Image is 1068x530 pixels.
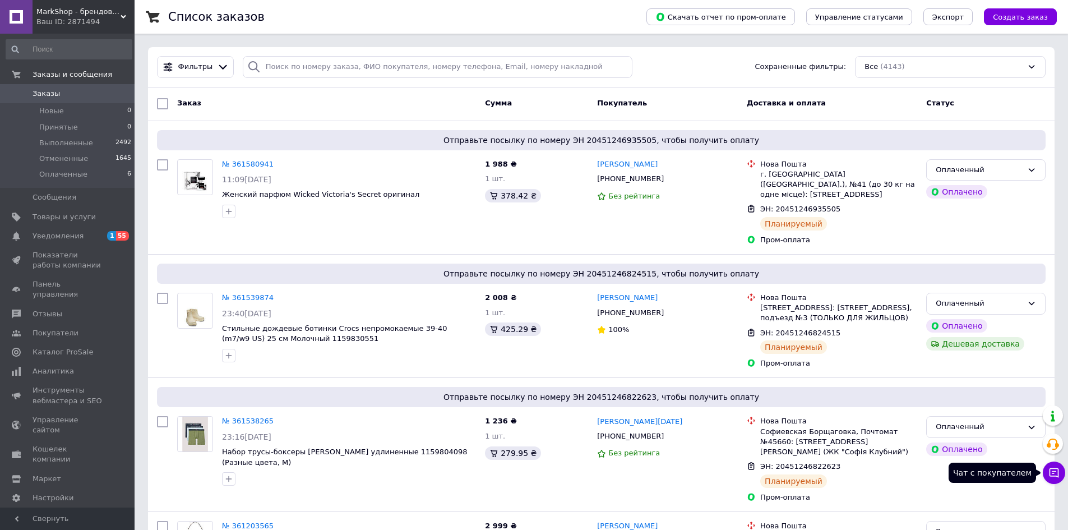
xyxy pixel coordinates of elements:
span: 11:09[DATE] [222,175,271,184]
a: Стильные дождевые ботинки Crocs непромокаемые 39-40 (m7/w9 US) 25 см Молочный 1159830551 [222,324,447,343]
span: Настройки [33,493,73,503]
a: [PERSON_NAME] [597,293,658,303]
div: Оплаченный [936,164,1023,176]
span: Скачать отчет по пром-оплате [655,12,786,22]
span: 23:40[DATE] [222,309,271,318]
span: 1 [107,231,116,241]
span: Экспорт [932,13,964,21]
span: Уведомления [33,231,84,241]
span: 100% [608,325,629,334]
div: Нова Пошта [760,159,917,169]
a: Набор трусы-боксеры [PERSON_NAME] удлиненные 1159804098 (Разные цвета, M) [222,448,468,467]
div: Планируемый [760,474,827,488]
div: Софиевская Борщаговка, Почтомат №45660: [STREET_ADDRESS][PERSON_NAME] (ЖК "Софія Клубний") [760,427,917,458]
div: г. [GEOGRAPHIC_DATA] ([GEOGRAPHIC_DATA].), №41 (до 30 кг на одне місце): [STREET_ADDRESS] [760,169,917,200]
button: Создать заказ [984,8,1057,25]
span: Каталог ProSale [33,347,93,357]
span: Покупатель [597,99,647,107]
button: Чат с покупателем [1043,462,1065,484]
a: № 361580941 [222,160,274,168]
div: Дешевая доставка [926,337,1024,351]
img: Фото товару [182,160,209,195]
a: [PERSON_NAME] [597,159,658,170]
span: Показатели работы компании [33,250,104,270]
div: Оплаченный [936,298,1023,310]
a: № 361538265 [222,417,274,425]
span: Фильтры [178,62,213,72]
span: 0 [127,122,131,132]
span: Все [864,62,878,72]
div: [PHONE_NUMBER] [595,306,666,320]
span: Покупатели [33,328,78,338]
div: [PHONE_NUMBER] [595,172,666,186]
span: Заказы и сообщения [33,70,112,80]
span: 6 [127,169,131,179]
span: Заказ [177,99,201,107]
div: Оплачено [926,185,987,199]
span: Отправьте посылку по номеру ЭН 20451246822623, чтобы получить оплату [161,391,1041,403]
span: 1645 [115,154,131,164]
span: Принятые [39,122,78,132]
span: Статус [926,99,954,107]
span: Отмененные [39,154,88,164]
div: Планируемый [760,217,827,231]
div: [PHONE_NUMBER] [595,429,666,444]
span: Заказы [33,89,60,99]
span: ЭН: 20451246935505 [760,205,840,213]
span: Маркет [33,474,61,484]
span: 1 988 ₴ [485,160,516,168]
span: Выполненные [39,138,93,148]
div: Оплаченный [936,421,1023,433]
div: Планируемый [760,340,827,354]
a: [PERSON_NAME][DATE] [597,417,682,427]
h1: Список заказов [168,10,265,24]
span: Управление статусами [815,13,903,21]
div: Оплачено [926,443,987,456]
span: (4143) [880,62,904,71]
span: Сумма [485,99,512,107]
span: Отправьте посылку по номеру ЭН 20451246824515, чтобы получить оплату [161,268,1041,279]
span: 23:16[DATE] [222,432,271,441]
div: Нова Пошта [760,293,917,303]
span: 2492 [115,138,131,148]
span: Товары и услуги [33,212,96,222]
a: Женский парфюм Wicked Victoria's Secret оригинал [222,190,419,199]
span: Сохраненные фильтры: [755,62,846,72]
span: Кошелек компании [33,444,104,464]
input: Поиск по номеру заказа, ФИО покупателя, номеру телефона, Email, номеру накладной [243,56,633,78]
div: Пром-оплата [760,358,917,368]
img: Фото товару [184,293,207,328]
span: Отзывы [33,309,62,319]
a: Фото товару [177,293,213,329]
span: Инструменты вебмастера и SEO [33,385,104,405]
span: MarkShop - брендовая одежда, обувь, аксессуары [36,7,121,17]
a: № 361539874 [222,293,274,302]
span: ЭН: 20451246822623 [760,462,840,471]
span: 1 236 ₴ [485,417,516,425]
div: [STREET_ADDRESS]: [STREET_ADDRESS], подъезд №3 (ТОЛЬКО ДЛЯ ЖИЛЬЦОВ) [760,303,917,323]
span: Аналитика [33,366,74,376]
span: Новые [39,106,64,116]
span: Без рейтинга [608,192,660,200]
div: Пром-оплата [760,492,917,503]
div: 425.29 ₴ [485,322,541,336]
button: Скачать отчет по пром-оплате [646,8,795,25]
div: Нова Пошта [760,416,917,426]
span: Сообщения [33,192,76,202]
span: Панель управления [33,279,104,299]
div: Чат с покупателем [949,463,1036,483]
span: 1 шт. [485,432,505,440]
span: 1 шт. [485,308,505,317]
span: 55 [116,231,129,241]
a: Фото товару [177,416,213,452]
span: Без рейтинга [608,449,660,457]
div: Ваш ID: 2871494 [36,17,135,27]
img: Фото товару [182,417,209,451]
div: Пром-оплата [760,235,917,245]
div: 378.42 ₴ [485,189,541,202]
span: 2 999 ₴ [485,522,516,530]
a: Фото товару [177,159,213,195]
